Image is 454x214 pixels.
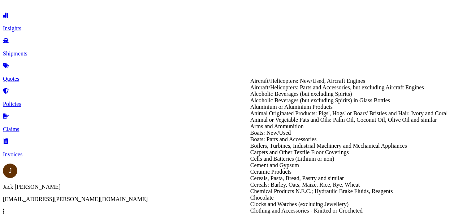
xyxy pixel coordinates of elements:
[3,151,451,158] p: Invoices
[3,196,451,202] p: [EMAIL_ADDRESS][PERSON_NAME][DOMAIN_NAME]
[250,156,448,162] div: Cells and Batteries (Lithium or non)
[250,130,448,136] div: Boats: New/Used
[250,136,448,143] div: Boats: Parts and Accessories
[250,143,448,149] div: Boilers, Turbines, Industrial Machinery and Mechanical Appliances
[250,201,448,208] div: Clocks and Watches (excluding Jewellery)
[250,110,448,117] div: Animal Originated Products: Pigs', Hogs' or Boars' Bristles and Hair, Ivory and Coral
[250,97,448,104] div: Alcoholic Beverages (but excluding Spirits) in Glass Bottles
[250,195,448,201] div: Chocolate
[250,162,448,169] div: Cement and Gypsum
[3,184,451,190] p: Jack [PERSON_NAME]
[3,76,451,82] p: Quotes
[250,175,448,182] div: Cereals, Pasta, Bread, Pastry and similar
[3,25,451,32] p: Insights
[250,123,448,130] div: Arms and Ammunition
[250,78,448,84] div: Aircraft/Helicopters: New/Used, Aircraft Engines
[3,126,451,133] p: Claims
[250,169,448,175] div: Ceramic Products
[250,182,448,188] div: Cereals: Barley, Oats, Maize, Rice, Rye, Wheat
[3,101,451,107] p: Policies
[250,188,448,195] div: Chemical Products N.E.C.; Hydraulic Brake Fluids, Reagents
[250,117,448,123] div: Animal or Vegetable Fats and Oils: Palm Oil, Coconut Oil, Olive Oil and similar
[250,149,448,156] div: Carpets and Other Textile Floor Coverings
[250,208,448,214] div: Clothing and Accessories - Knitted or Crocheted
[250,91,448,97] div: Alcoholic Beverages (but excluding Spirits)
[250,84,448,91] div: Aircraft/Helicopters: Parts and Accessories, but excluding Aircraft Engines
[9,167,12,174] span: J
[3,50,451,57] p: Shipments
[250,104,448,110] div: Aluminium or Aluminium Products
